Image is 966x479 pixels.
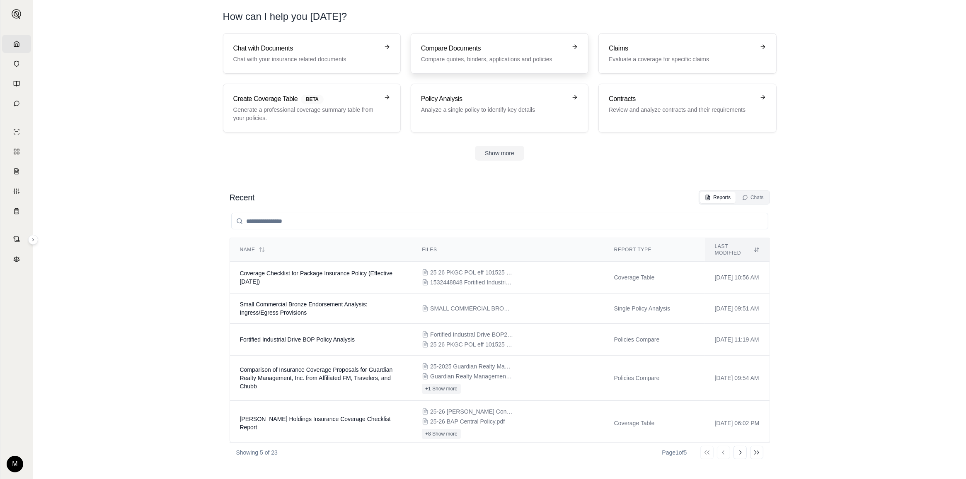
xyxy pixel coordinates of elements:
td: [DATE] 06:02 PM [705,401,770,446]
a: Policy Comparisons [2,142,31,161]
button: +1 Show more [422,384,461,394]
h3: Claims [609,43,754,53]
div: Name [240,246,402,253]
p: Chat with your insurance related documents [233,55,379,63]
div: Page 1 of 5 [662,448,687,457]
a: Legal Search Engine [2,250,31,268]
a: Documents Vault [2,55,31,73]
a: Single Policy [2,123,31,141]
div: Last modified [715,243,760,256]
a: Create Coverage TableBETAGenerate a professional coverage summary table from your policies. [223,84,401,132]
span: 25-26 BAP Central Policy.pdf [430,417,505,426]
h2: Recent [230,192,254,203]
button: Reports [700,192,736,203]
p: Compare quotes, binders, applications and policies [421,55,567,63]
a: Coverage Table [2,202,31,220]
span: 25-26 Paige-Ruane Contingent Liability Policy (Diff to $1MM).pdf [430,407,513,416]
p: Analyze a single policy to identify key details [421,106,567,114]
div: Reports [705,194,731,201]
a: Chat with DocumentsChat with your insurance related documents [223,33,401,74]
button: Expand sidebar [8,6,25,22]
a: Custom Report [2,182,31,200]
div: M [7,456,23,472]
h1: How can I help you [DATE]? [223,10,347,23]
p: Showing 5 of 23 [236,448,278,457]
h3: Create Coverage Table [233,94,379,104]
th: Report Type [604,238,705,262]
a: Contract Analysis [2,230,31,248]
h3: Contracts [609,94,754,104]
td: Coverage Table [604,401,705,446]
span: Comparison of Insurance Coverage Proposals for Guardian Realty Management, Inc. from Affiliated F... [240,366,393,390]
a: Prompt Library [2,75,31,93]
span: SMALL COMMERCIAL BRONZE ENDT.pdf [430,304,513,313]
td: [DATE] 09:54 AM [705,356,770,401]
span: Guardian Realty Management Inc- 25-26 Quote Proposal.pdf [430,372,513,380]
td: Coverage Table [604,262,705,294]
a: Policy AnalysisAnalyze a single policy to identify key details [411,84,588,132]
span: K. Neal Holdings Insurance Coverage Checklist Report [240,416,391,431]
p: Review and analyze contracts and their requirements [609,106,754,114]
img: Expand sidebar [12,9,22,19]
button: Chats [737,192,768,203]
p: Generate a professional coverage summary table from your policies. [233,106,379,122]
td: Policies Compare [604,356,705,401]
a: ClaimsEvaluate a coverage for specific claims [598,33,776,74]
td: [DATE] 10:56 AM [705,262,770,294]
td: [DATE] 09:51 AM [705,294,770,324]
p: Evaluate a coverage for specific claims [609,55,754,63]
button: +8 Show more [422,429,461,439]
td: [DATE] 11:19 AM [705,324,770,356]
span: Fortified Industrial Drive BOP Policy Analysis [240,336,355,343]
a: Compare DocumentsCompare quotes, binders, applications and policies [411,33,588,74]
a: Chat [2,94,31,113]
a: Home [2,35,31,53]
span: 25-2025 Guardian Realty Management, Inc.-1157471-QuoteRen.pdf [430,362,513,371]
a: Claim Coverage [2,162,31,181]
a: ContractsReview and analyze contracts and their requirements [598,84,776,132]
span: 1532448848 Fortified Industrial Dr.pdf [430,278,513,286]
span: 25 26 PKGC POL eff 101525 for Qumis.pdf [430,340,513,349]
span: Fortified Industral Drive BOP2.pdf [430,330,513,339]
th: Files [412,238,604,262]
h3: Policy Analysis [421,94,567,104]
td: Policies Compare [604,324,705,356]
h3: Chat with Documents [233,43,379,53]
span: 25 26 PKGC POL eff 101525 $10514.pdf [430,268,513,277]
td: Single Policy Analysis [604,294,705,324]
button: Show more [475,146,524,161]
h3: Compare Documents [421,43,567,53]
span: Coverage Checklist for Package Insurance Policy (Effective 10/15/2025) [240,270,393,285]
button: Expand sidebar [28,235,38,245]
span: BETA [301,95,323,104]
div: Chats [742,194,763,201]
span: Small Commercial Bronze Endorsement Analysis: Ingress/Egress Provisions [240,301,368,316]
